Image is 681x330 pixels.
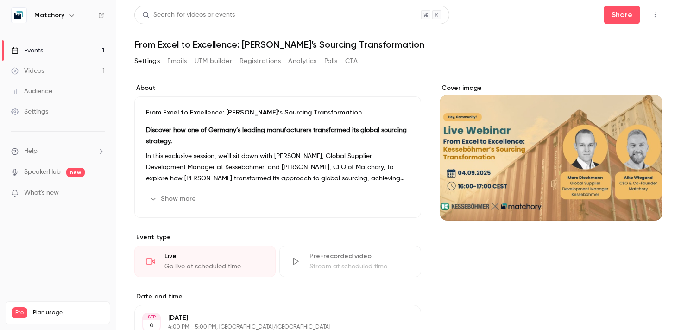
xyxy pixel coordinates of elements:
h6: Matchory [34,11,64,20]
strong: Discover how one of Germany’s leading manufacturers transformed its global sourcing strategy. [146,127,407,145]
p: Event type [134,233,421,242]
button: Show more [146,191,202,206]
div: Pre-recorded videoStream at scheduled time [279,246,421,277]
div: SEP [143,314,160,320]
div: Search for videos or events [142,10,235,20]
span: Plan usage [33,309,104,317]
div: Audience [11,87,52,96]
div: Live [164,252,264,261]
div: Events [11,46,43,55]
div: LiveGo live at scheduled time [134,246,276,277]
button: Share [604,6,640,24]
section: Cover image [440,83,662,221]
button: Analytics [288,54,317,69]
div: Go live at scheduled time [164,262,264,271]
img: Matchory [12,8,26,23]
p: From Excel to Excellence: [PERSON_NAME]’s Sourcing Transformation [146,108,410,117]
span: Help [24,146,38,156]
div: Settings [11,107,48,116]
div: Videos [11,66,44,76]
span: new [66,168,85,177]
p: 4 [149,321,154,330]
p: In this exclusive session, we’ll sit down with [PERSON_NAME], Global Supplier Development Manager... [146,151,410,184]
li: help-dropdown-opener [11,146,105,156]
button: UTM builder [195,54,232,69]
iframe: Noticeable Trigger [94,189,105,197]
label: Cover image [440,83,662,93]
button: Polls [324,54,338,69]
span: Pro [12,307,27,318]
button: CTA [345,54,358,69]
button: Registrations [240,54,281,69]
div: Pre-recorded video [309,252,409,261]
p: [DATE] [168,313,372,323]
div: Stream at scheduled time [309,262,409,271]
button: Emails [167,54,187,69]
button: Settings [134,54,160,69]
h1: From Excel to Excellence: [PERSON_NAME]’s Sourcing Transformation [134,39,662,50]
span: What's new [24,188,59,198]
a: SpeakerHub [24,167,61,177]
label: Date and time [134,292,421,301]
label: About [134,83,421,93]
